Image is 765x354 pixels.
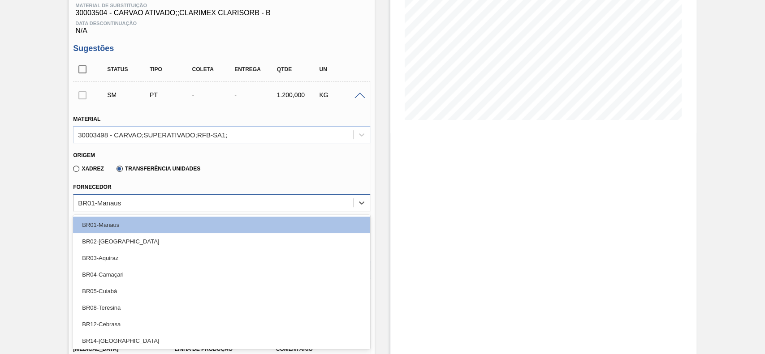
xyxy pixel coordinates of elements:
[73,184,111,190] label: Fornecedor
[147,91,194,98] div: Pedido de Transferência
[73,299,370,316] div: BR08-Teresina
[317,66,363,73] div: UN
[78,131,227,138] div: 30003498 - CARVAO;SUPERATIVADO;RFB-SA1;
[75,3,368,8] span: Material de Substituição
[73,333,370,349] div: BR14-[GEOGRAPHIC_DATA]
[232,91,279,98] div: -
[78,199,121,206] div: BR01-Manaus
[73,266,370,283] div: BR04-Camaçari
[73,283,370,299] div: BR05-Cuiabá
[117,166,200,172] label: Transferência Unidades
[75,9,368,17] span: 30003504 - CARVAO ATIVADO;;CLARIMEX CLARISORB - B
[190,91,236,98] div: -
[73,166,104,172] label: Xadrez
[73,116,100,122] label: Material
[105,66,151,73] div: Status
[174,346,233,352] label: Linha de Produção
[75,21,368,26] span: Data Descontinuação
[73,17,370,35] div: N/A
[73,250,370,266] div: BR03-Aquiraz
[275,66,321,73] div: Qtde
[317,91,363,98] div: KG
[232,66,279,73] div: Entrega
[147,66,194,73] div: Tipo
[190,66,236,73] div: Coleta
[73,346,118,352] label: [MEDICAL_DATA]
[73,316,370,333] div: BR12-Cebrasa
[73,217,370,233] div: BR01-Manaus
[73,44,370,53] h3: Sugestões
[275,91,321,98] div: 1.200,000
[105,91,151,98] div: Sugestão Manual
[73,152,95,158] label: Origem
[73,233,370,250] div: BR02-[GEOGRAPHIC_DATA]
